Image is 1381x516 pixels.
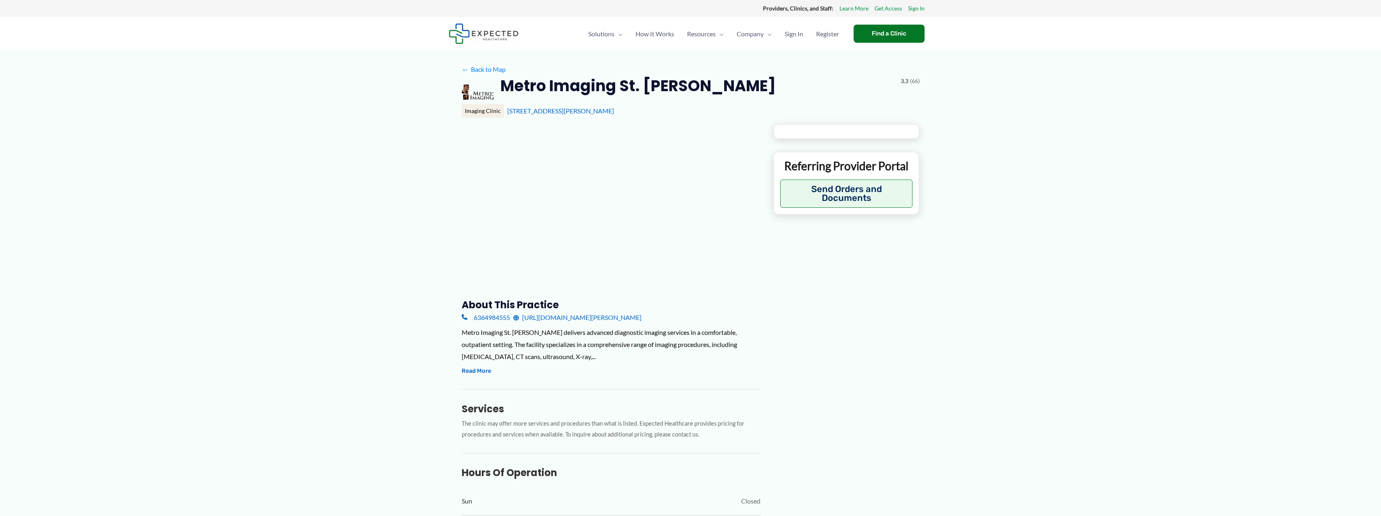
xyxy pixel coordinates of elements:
h3: Hours of Operation [462,466,760,479]
a: CompanyMenu Toggle [730,20,778,48]
span: Sun [462,495,472,507]
span: Company [737,20,764,48]
span: How It Works [635,20,674,48]
span: ← [462,65,469,73]
div: Metro Imaging St. [PERSON_NAME] delivers advanced diagnostic imaging services in a comfortable, o... [462,326,760,362]
button: Send Orders and Documents [780,180,913,208]
a: 6364984555 [462,311,510,324]
h3: About this practice [462,299,760,311]
div: Imaging Clinic [462,104,504,118]
a: Sign In [778,20,810,48]
a: Sign In [908,3,925,14]
span: Menu Toggle [614,20,623,48]
span: Resources [687,20,716,48]
span: Closed [741,495,760,507]
p: Referring Provider Portal [780,159,913,173]
span: Menu Toggle [764,20,772,48]
span: Solutions [588,20,614,48]
span: 3.3 [901,76,908,86]
button: Read More [462,366,491,376]
span: Register [816,20,839,48]
a: ResourcesMenu Toggle [681,20,730,48]
h3: Services [462,403,760,415]
a: How It Works [629,20,681,48]
a: Register [810,20,846,48]
span: Menu Toggle [716,20,724,48]
strong: Providers, Clinics, and Staff: [763,5,833,12]
img: Expected Healthcare Logo - side, dark font, small [449,23,519,44]
a: Get Access [875,3,902,14]
a: [STREET_ADDRESS][PERSON_NAME] [507,107,614,115]
a: SolutionsMenu Toggle [582,20,629,48]
h2: Metro Imaging St. [PERSON_NAME] [500,76,776,96]
span: (66) [910,76,920,86]
a: ←Back to Map [462,63,506,75]
a: Find a Clinic [854,25,925,43]
a: [URL][DOMAIN_NAME][PERSON_NAME] [513,311,642,324]
span: Sign In [785,20,803,48]
p: The clinic may offer more services and procedures than what is listed. Expected Healthcare provid... [462,418,760,440]
nav: Primary Site Navigation [582,20,846,48]
a: Learn More [839,3,869,14]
